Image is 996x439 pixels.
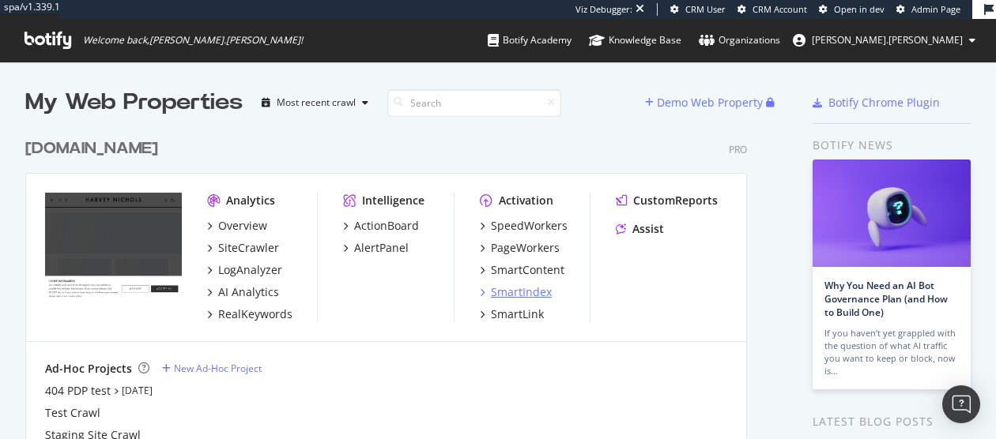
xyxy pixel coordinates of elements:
a: AI Analytics [207,284,279,300]
div: CustomReports [633,193,718,208]
a: Organizations [699,19,780,62]
a: Demo Web Property [645,96,766,109]
div: Intelligence [362,193,424,208]
span: Welcome back, [PERSON_NAME].[PERSON_NAME] ! [83,34,303,47]
div: AlertPanel [354,240,409,256]
img: www.harveynichols.com [45,193,182,302]
span: alex.johnson [812,33,963,47]
a: SmartContent [480,262,564,278]
a: Overview [207,218,267,234]
div: [DOMAIN_NAME] [25,137,158,160]
a: LogAnalyzer [207,262,282,278]
a: Why You Need an AI Bot Governance Plan (and How to Build One) [824,279,948,319]
div: Open Intercom Messenger [942,385,980,423]
a: [DATE] [122,384,153,397]
div: Ad-Hoc Projects [45,361,132,377]
a: PageWorkers [480,240,560,256]
div: RealKeywords [218,306,292,322]
div: LogAnalyzer [218,262,282,278]
div: ActionBoard [354,218,419,234]
div: Activation [499,193,553,208]
div: SiteCrawler [218,240,279,256]
a: RealKeywords [207,306,292,322]
div: Demo Web Property [657,95,763,111]
div: Assist [632,221,664,237]
a: SpeedWorkers [480,218,568,234]
div: Viz Debugger: [575,3,632,16]
button: Most recent crawl [255,90,375,115]
div: Overview [218,218,267,234]
a: Admin Page [896,3,960,16]
a: SmartLink [480,306,544,322]
div: AI Analytics [218,284,279,300]
a: CustomReports [616,193,718,208]
a: SmartIndex [480,284,552,300]
div: Botify Chrome Plugin [828,95,940,111]
a: CRM User [670,3,726,16]
a: [DOMAIN_NAME] [25,137,164,160]
div: PageWorkers [491,240,560,256]
a: AlertPanel [343,240,409,256]
a: Botify Chrome Plugin [813,95,940,111]
div: If you haven’t yet grappled with the question of what AI traffic you want to keep or block, now is… [824,327,959,377]
input: Search [387,89,561,117]
a: SiteCrawler [207,240,279,256]
span: Open in dev [834,3,885,15]
a: 404 PDP test [45,383,111,399]
a: Knowledge Base [589,19,681,62]
div: Botify Academy [488,32,572,48]
div: Pro [729,143,747,156]
a: CRM Account [738,3,807,16]
div: SmartContent [491,262,564,278]
div: Organizations [699,32,780,48]
a: New Ad-Hoc Project [162,362,262,375]
a: Botify Academy [488,19,572,62]
div: SmartLink [491,306,544,322]
div: SmartIndex [491,284,552,300]
a: Assist [616,221,664,237]
div: Analytics [226,193,275,208]
a: Open in dev [819,3,885,16]
div: Most recent crawl [277,98,356,107]
button: Demo Web Property [645,90,766,115]
button: [PERSON_NAME].[PERSON_NAME] [780,28,988,53]
span: Admin Page [911,3,960,15]
div: Latest Blog Posts [813,413,971,430]
span: CRM Account [753,3,807,15]
img: Why You Need an AI Bot Governance Plan (and How to Build One) [813,159,971,267]
a: ActionBoard [343,218,419,234]
div: SpeedWorkers [491,218,568,234]
div: My Web Properties [25,87,243,118]
a: Test Crawl [45,405,100,421]
div: Knowledge Base [589,32,681,48]
span: CRM User [685,3,726,15]
div: Botify news [813,137,971,154]
div: New Ad-Hoc Project [174,362,262,375]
